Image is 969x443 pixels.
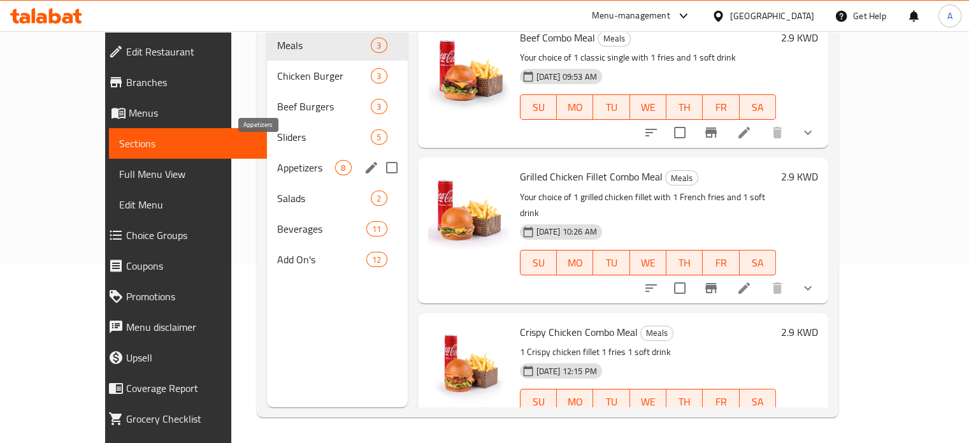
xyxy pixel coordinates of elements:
span: Appetizers [277,160,335,175]
span: 8 [336,162,350,174]
button: show more [793,273,823,303]
span: Meals [598,31,630,46]
a: Branches [98,67,267,98]
a: Coupons [98,251,267,281]
div: items [371,68,387,84]
a: Edit Menu [109,189,267,220]
span: Menus [129,105,257,120]
div: items [335,160,351,175]
div: Chicken Burger3 [267,61,407,91]
span: MO [562,98,588,117]
span: MO [562,254,588,272]
button: Branch-specific-item [696,273,726,303]
span: Upsell [126,350,257,365]
div: Salads2 [267,183,407,214]
button: SU [520,250,557,275]
div: items [366,221,387,236]
nav: Menu sections [267,25,407,280]
div: [GEOGRAPHIC_DATA] [730,9,814,23]
button: FR [703,389,739,414]
button: SA [740,94,776,120]
div: Beef Burgers3 [267,91,407,122]
a: Full Menu View [109,159,267,189]
span: WE [635,393,661,411]
button: sort-choices [636,117,666,148]
svg: Show Choices [800,125,815,140]
svg: Show Choices [800,280,815,296]
span: [DATE] 10:26 AM [531,226,602,238]
div: Sliders5 [267,122,407,152]
span: Select to update [666,275,693,301]
span: Sliders [277,129,371,145]
span: FR [708,254,734,272]
span: Select to update [666,119,693,146]
span: Grocery Checklist [126,411,257,426]
div: Meals3 [267,30,407,61]
div: items [371,129,387,145]
div: Menu-management [592,8,670,24]
button: WE [630,389,666,414]
span: TH [671,98,698,117]
h6: 2.9 KWD [781,29,818,47]
button: TH [666,94,703,120]
span: TU [598,98,624,117]
h6: 2.9 KWD [781,168,818,185]
button: edit [362,158,381,177]
button: TU [593,389,629,414]
button: TU [593,250,629,275]
span: WE [635,254,661,272]
button: SA [740,389,776,414]
img: Grilled Chicken Fillet Combo Meal [428,168,510,249]
span: 5 [371,131,386,143]
span: Salads [277,191,371,206]
span: Choice Groups [126,228,257,243]
button: SU [520,389,557,414]
a: Menu disclaimer [98,312,267,342]
button: WE [630,94,666,120]
span: 2 [371,192,386,205]
span: Promotions [126,289,257,304]
p: 1 Crispy chicken fillet 1 fries 1 soft drink [520,344,777,360]
a: Coverage Report [98,373,267,403]
span: Sections [119,136,257,151]
button: WE [630,250,666,275]
span: Branches [126,75,257,90]
div: Beverages11 [267,214,407,244]
span: [DATE] 12:15 PM [531,365,602,377]
button: delete [762,273,793,303]
span: Chicken Burger [277,68,371,84]
div: Meals [640,326,673,341]
a: Choice Groups [98,220,267,251]
span: Full Menu View [119,166,257,182]
p: Your choice of 1 classic single with 1 fries and 1 soft drink [520,50,777,66]
span: MO [562,393,588,411]
span: WE [635,98,661,117]
span: FR [708,98,734,117]
button: MO [557,389,593,414]
span: 3 [371,40,386,52]
button: TH [666,389,703,414]
a: Menus [98,98,267,128]
div: items [371,191,387,206]
a: Promotions [98,281,267,312]
p: Your choice of 1 grilled chicken fillet with 1 French fries and 1 soft drink [520,189,777,221]
div: Meals [277,38,371,53]
button: FR [703,250,739,275]
span: Grilled Chicken Fillet Combo Meal [520,167,663,186]
a: Edit menu item [736,280,752,296]
span: [DATE] 09:53 AM [531,71,602,83]
span: Menu disclaimer [126,319,257,335]
a: Upsell [98,342,267,373]
span: Beef Combo Meal [520,28,595,47]
span: Add On's [277,252,366,267]
span: Meals [666,171,698,185]
span: SU [526,254,552,272]
span: Edit Menu [119,197,257,212]
a: Edit Restaurant [98,36,267,67]
div: Appetizers8edit [267,152,407,183]
a: Grocery Checklist [98,403,267,434]
span: TU [598,254,624,272]
span: TH [671,254,698,272]
span: Beverages [277,221,366,236]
